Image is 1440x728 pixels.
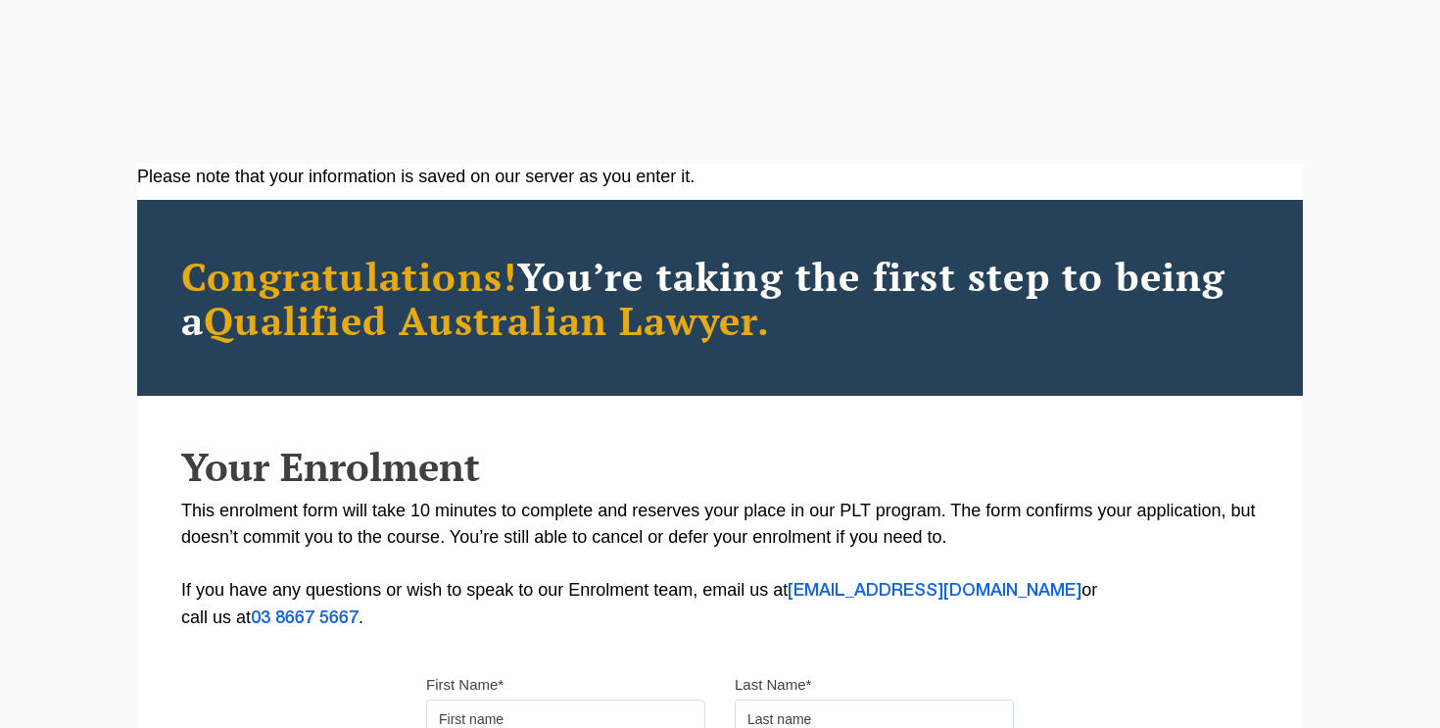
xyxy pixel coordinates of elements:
[204,294,770,346] span: Qualified Australian Lawyer.
[251,610,359,626] a: 03 8667 5667
[181,445,1259,488] h2: Your Enrolment
[137,164,1303,190] div: Please note that your information is saved on our server as you enter it.
[788,583,1081,599] a: [EMAIL_ADDRESS][DOMAIN_NAME]
[735,675,811,695] label: Last Name*
[426,675,504,695] label: First Name*
[181,250,517,302] span: Congratulations!
[181,254,1259,342] h2: You’re taking the first step to being a
[181,498,1259,632] p: This enrolment form will take 10 minutes to complete and reserves your place in our PLT program. ...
